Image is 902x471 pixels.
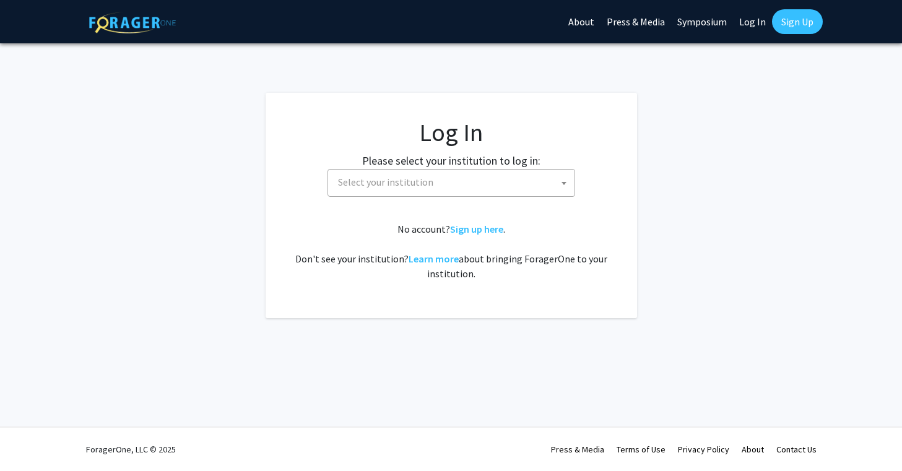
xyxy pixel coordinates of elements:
[86,428,176,471] div: ForagerOne, LLC © 2025
[89,12,176,33] img: ForagerOne Logo
[551,444,604,455] a: Press & Media
[327,169,575,197] span: Select your institution
[450,223,503,235] a: Sign up here
[772,9,823,34] a: Sign Up
[409,253,459,265] a: Learn more about bringing ForagerOne to your institution
[617,444,666,455] a: Terms of Use
[290,118,612,147] h1: Log In
[362,152,540,169] label: Please select your institution to log in:
[290,222,612,281] div: No account? . Don't see your institution? about bringing ForagerOne to your institution.
[742,444,764,455] a: About
[678,444,729,455] a: Privacy Policy
[333,170,575,195] span: Select your institution
[776,444,817,455] a: Contact Us
[338,176,433,188] span: Select your institution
